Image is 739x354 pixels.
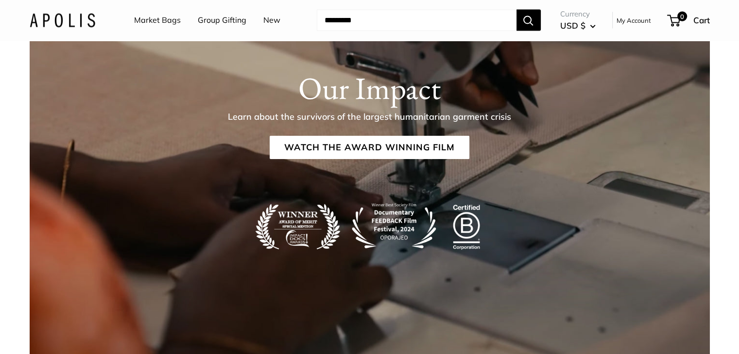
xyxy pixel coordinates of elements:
span: USD $ [560,20,585,31]
a: Watch the Award Winning Film [270,136,469,160]
img: Apolis [30,13,95,27]
input: Search... [317,10,516,31]
a: New [263,13,280,28]
span: 0 [677,12,687,21]
a: Market Bags [134,13,181,28]
h1: Our Impact [298,70,441,107]
button: Search [516,10,541,31]
p: Learn about the survivors of the largest humanitarian garment crisis [228,111,511,124]
a: Group Gifting [198,13,246,28]
iframe: Sign Up via Text for Offers [8,317,104,346]
span: Currency [560,7,596,21]
a: My Account [617,15,651,26]
span: Cart [693,15,710,25]
a: 0 Cart [668,13,710,28]
button: USD $ [560,18,596,33]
